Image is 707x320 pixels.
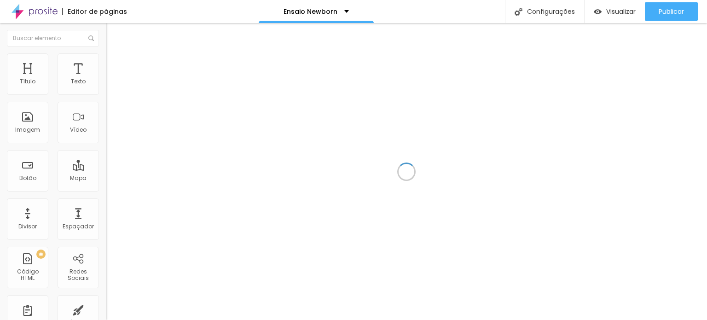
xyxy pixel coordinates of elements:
span: Visualizar [606,8,636,15]
div: Código HTML [9,268,46,282]
span: Publicar [659,8,684,15]
div: Vídeo [70,127,87,133]
p: Ensaio Newborn [284,8,337,15]
img: view-1.svg [594,8,602,16]
input: Buscar elemento [7,30,99,47]
img: Icone [515,8,522,16]
div: Texto [71,78,86,85]
div: Botão [19,175,36,181]
div: Mapa [70,175,87,181]
button: Visualizar [585,2,645,21]
div: Editor de páginas [62,8,127,15]
button: Publicar [645,2,698,21]
img: Icone [88,35,94,41]
div: Título [20,78,35,85]
div: Espaçador [63,223,94,230]
div: Imagem [15,127,40,133]
div: Divisor [18,223,37,230]
div: Redes Sociais [60,268,96,282]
